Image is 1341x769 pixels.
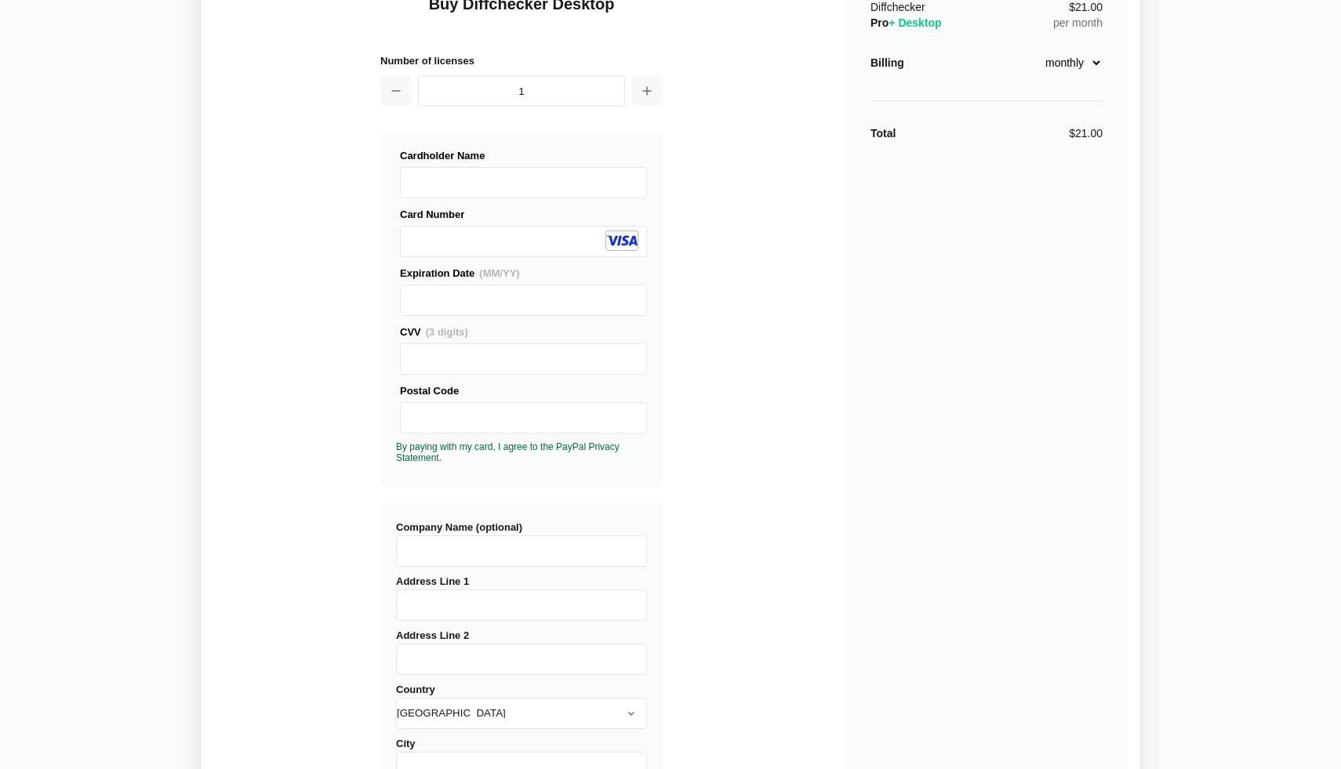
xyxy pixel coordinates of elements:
h2: Number of licenses [380,53,663,69]
span: Diffchecker [870,1,925,13]
strong: Total [870,127,896,140]
div: Postal Code [400,383,647,399]
div: Expiration Date [400,265,647,281]
label: Address Line 1 [396,575,647,621]
span: (MM/YY) [479,267,519,279]
label: Company Name (optional) [396,521,647,567]
a: By paying with my card, I agree to the PayPal Privacy Statement. [396,441,620,463]
input: Company Name (optional) [396,535,647,567]
iframe: Secure Credit Card Frame - Postal Code [407,403,640,433]
input: 1 [418,75,625,107]
iframe: Secure Credit Card Frame - Cardholder Name [407,168,640,198]
div: CVV [400,324,647,340]
span: + Desktop [889,16,941,29]
select: Country [396,698,647,729]
span: Pro [870,16,942,29]
iframe: Secure Credit Card Frame - Credit Card Number [407,227,640,256]
iframe: Secure Credit Card Frame - Expiration Date [407,285,640,315]
div: Card Number [400,206,647,223]
div: Cardholder Name [400,147,647,164]
span: (3 digits) [426,326,468,338]
input: Address Line 2 [396,644,647,675]
label: Address Line 2 [396,629,647,675]
div: Billing [870,55,904,71]
label: Country [396,684,647,729]
input: Address Line 1 [396,589,647,621]
span: $21.00 [1069,2,1103,13]
div: $21.00 [1069,125,1103,141]
iframe: Secure Credit Card Frame - CVV [407,344,640,374]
